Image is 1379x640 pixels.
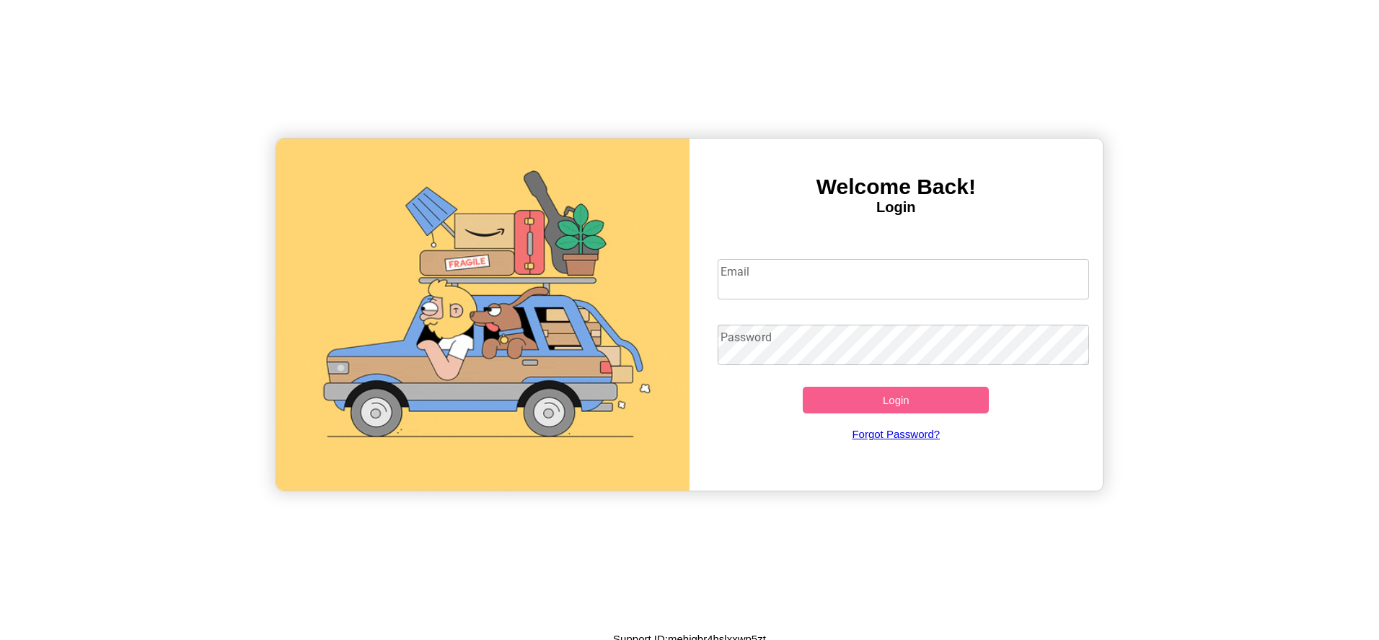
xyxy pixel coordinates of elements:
img: gif [276,139,689,491]
a: Forgot Password? [710,413,1082,455]
button: Login [803,387,989,413]
h4: Login [689,199,1103,216]
h3: Welcome Back! [689,175,1103,199]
